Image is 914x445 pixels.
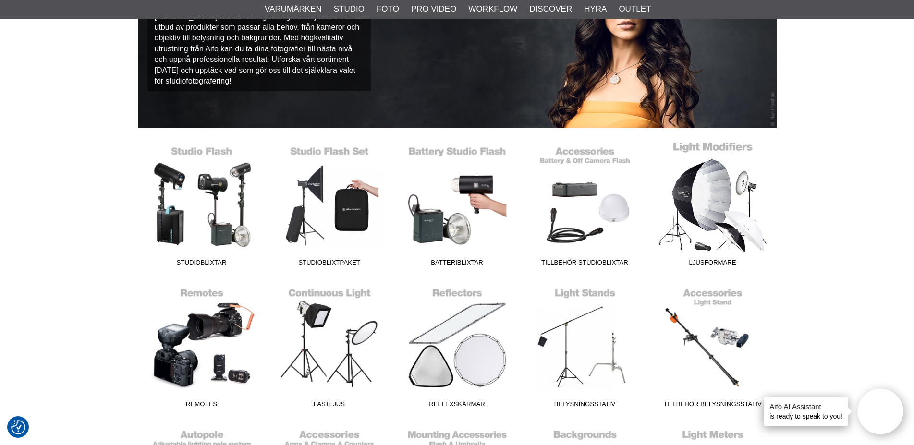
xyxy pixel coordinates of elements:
[11,420,25,434] img: Revisit consent button
[266,399,393,412] span: Fastljus
[649,283,777,412] a: Tillbehör Belysningsstativ
[649,399,777,412] span: Tillbehör Belysningsstativ
[529,3,572,15] a: Discover
[266,258,393,271] span: Studioblixtpaket
[393,283,521,412] a: Reflexskärmar
[393,258,521,271] span: Batteriblixtar
[411,3,456,15] a: Pro Video
[521,141,649,271] a: Tillbehör Studioblixtar
[138,258,266,271] span: Studioblixtar
[649,258,777,271] span: Ljusformare
[764,397,848,426] div: is ready to speak to you!
[265,3,322,15] a: Varumärken
[521,399,649,412] span: Belysningsstativ
[468,3,517,15] a: Workflow
[393,399,521,412] span: Reflexskärmar
[619,3,651,15] a: Outlet
[377,3,399,15] a: Foto
[649,141,777,271] a: Ljusformare
[138,141,266,271] a: Studioblixtar
[266,283,393,412] a: Fastljus
[769,401,842,411] h4: Aifo AI Assistant
[393,141,521,271] a: Batteriblixtar
[138,283,266,412] a: Remotes
[521,283,649,412] a: Belysningsstativ
[334,3,365,15] a: Studio
[11,419,25,436] button: Samtyckesinställningar
[266,141,393,271] a: Studioblixtpaket
[584,3,607,15] a: Hyra
[521,258,649,271] span: Tillbehör Studioblixtar
[138,399,266,412] span: Remotes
